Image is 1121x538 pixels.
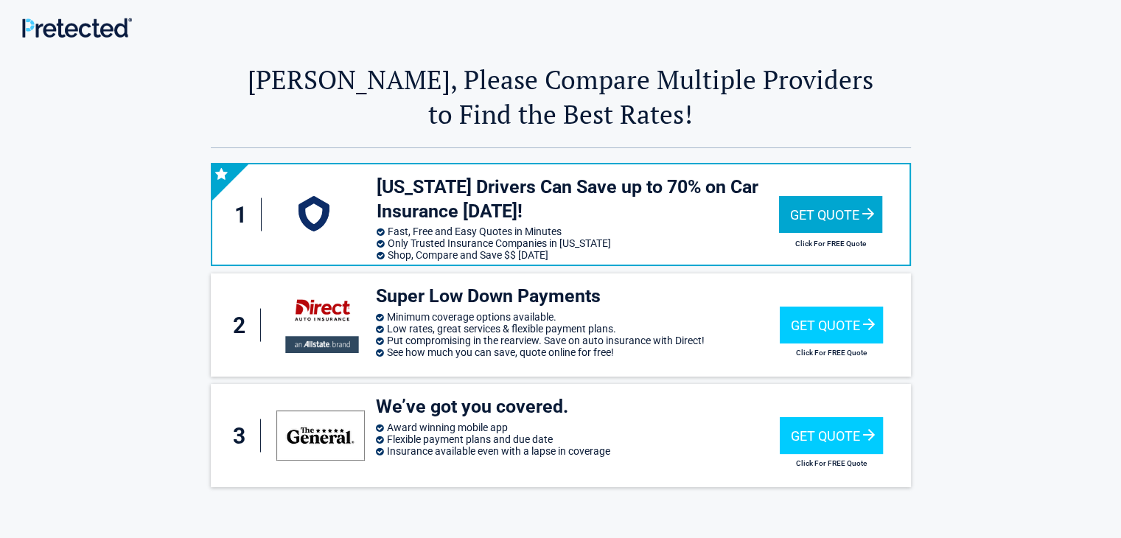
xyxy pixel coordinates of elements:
h3: Super Low Down Payments [376,284,780,309]
img: Main Logo [22,18,132,38]
img: directauto's logo [273,288,369,362]
li: Low rates, great services & flexible payment plans. [376,323,780,335]
li: Award winning mobile app [376,422,780,433]
h3: [US_STATE] Drivers Can Save up to 70% on Car Insurance [DATE]! [377,175,779,223]
li: Put compromising in the rearview. Save on auto insurance with Direct! [376,335,780,346]
h2: Click For FREE Quote [780,349,883,357]
li: See how much you can save, quote online for free! [376,346,780,358]
div: 1 [227,198,262,231]
li: Flexible payment plans and due date [376,433,780,445]
img: thegeneral's logo [276,411,365,461]
div: 2 [226,309,261,342]
div: Get Quote [780,307,883,343]
li: Insurance available even with a lapse in coverage [376,445,780,457]
div: Get Quote [779,196,882,233]
div: Get Quote [780,417,883,454]
li: Shop, Compare and Save $$ [DATE] [377,249,779,261]
h2: [PERSON_NAME], Please Compare Multiple Providers to Find the Best Rates! [211,62,911,131]
li: Only Trusted Insurance Companies in [US_STATE] [377,237,779,249]
div: 3 [226,419,261,453]
h2: Click For FREE Quote [780,459,883,467]
li: Minimum coverage options available. [376,311,780,323]
img: protect's logo [274,191,369,238]
li: Fast, Free and Easy Quotes in Minutes [377,226,779,237]
h2: Click For FREE Quote [779,240,882,248]
h3: We’ve got you covered. [376,395,780,419]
